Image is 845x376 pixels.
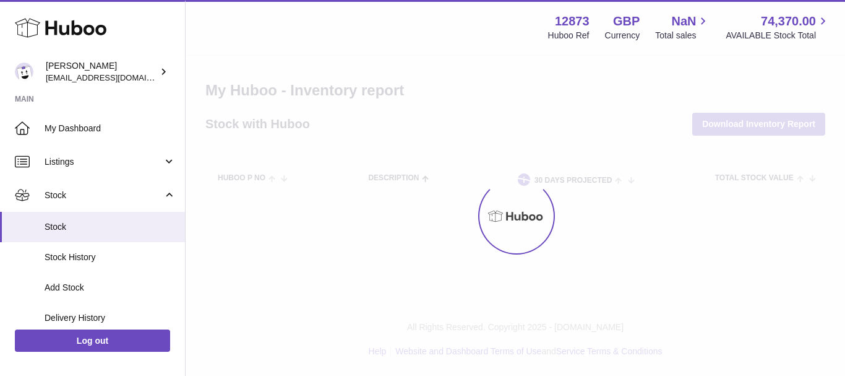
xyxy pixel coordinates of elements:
[613,13,640,30] strong: GBP
[726,30,830,42] span: AVAILABLE Stock Total
[15,63,33,81] img: tikhon.oleinikov@sleepandglow.com
[726,13,830,42] a: 74,370.00 AVAILABLE Stock Total
[45,282,176,294] span: Add Stock
[45,156,163,168] span: Listings
[46,72,182,82] span: [EMAIL_ADDRESS][DOMAIN_NAME]
[555,13,590,30] strong: 12873
[45,312,176,324] span: Delivery History
[605,30,640,42] div: Currency
[45,123,176,134] span: My Dashboard
[46,60,157,84] div: [PERSON_NAME]
[671,13,696,30] span: NaN
[655,30,710,42] span: Total sales
[761,13,816,30] span: 74,370.00
[45,190,163,201] span: Stock
[45,221,176,233] span: Stock
[655,13,710,42] a: NaN Total sales
[548,30,590,42] div: Huboo Ref
[15,330,170,352] a: Log out
[45,251,176,263] span: Stock History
